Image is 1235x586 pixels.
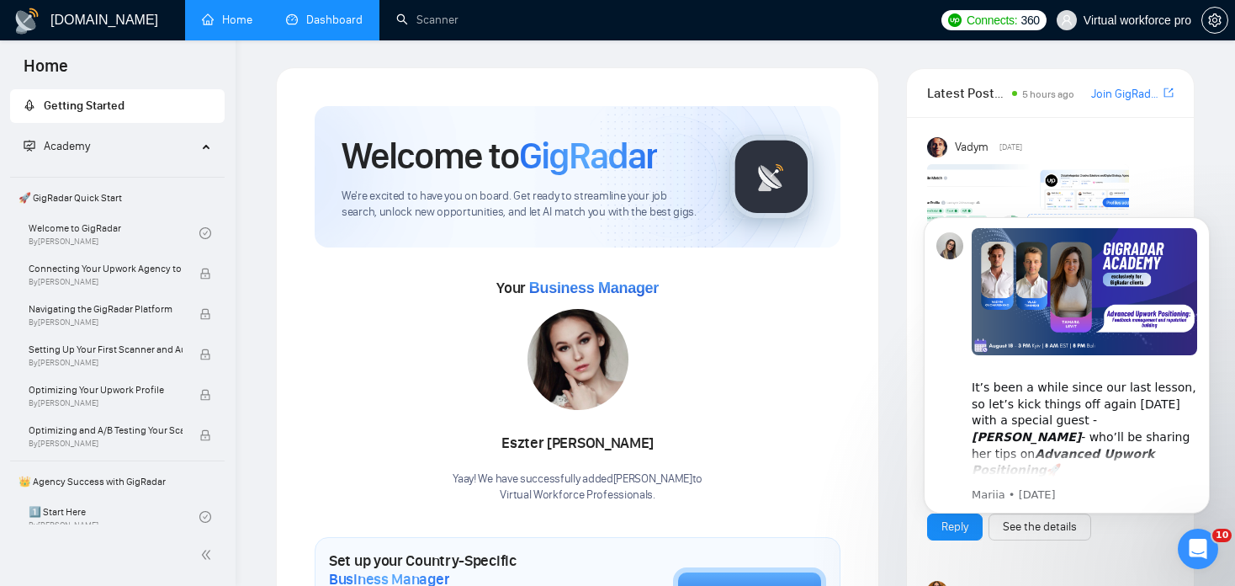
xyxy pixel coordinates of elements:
li: Getting Started [10,89,225,123]
img: 1687292614877-83.jpg [527,309,628,410]
span: Home [10,54,82,89]
iframe: Intercom notifications message [898,192,1235,541]
button: setting [1201,7,1228,34]
span: Navigating the GigRadar Platform [29,301,183,317]
div: Eszter [PERSON_NAME] [453,429,702,458]
span: 👑 Agency Success with GigRadar [12,465,223,498]
span: fund-projection-screen [24,140,35,152]
img: Vadym [927,137,947,157]
span: Setting Up Your First Scanner and Auto-Bidder [29,341,183,358]
p: Virtual Workforce Professionals . [453,487,702,503]
span: lock [199,429,211,441]
span: Business Manager [529,280,659,296]
span: Connecting Your Upwork Agency to GigRadar [29,260,183,277]
span: 360 [1020,11,1039,29]
span: setting [1202,13,1227,27]
span: GigRadar [519,133,657,178]
span: rocket [24,99,35,111]
span: By [PERSON_NAME] [29,398,183,408]
span: Academy [44,139,90,153]
a: homeHome [202,13,252,27]
span: [DATE] [999,140,1022,155]
a: 1️⃣ Start HereBy[PERSON_NAME] [29,498,199,535]
span: lock [199,349,211,360]
span: Optimizing and A/B Testing Your Scanner for Better Results [29,422,183,439]
span: Connects: [967,11,1017,29]
span: lock [199,268,211,280]
span: Vadym [955,138,989,157]
img: F09AC4U7ATU-image.png [927,164,1129,299]
span: lock [199,308,211,320]
span: Academy [24,139,90,153]
a: dashboardDashboard [286,13,363,27]
iframe: Intercom live chat [1178,529,1218,569]
span: Optimizing Your Upwork Profile [29,381,183,398]
h1: Welcome to [342,133,657,178]
span: export [1163,86,1174,99]
a: export [1163,85,1174,101]
a: Welcome to GigRadarBy[PERSON_NAME] [29,215,199,252]
span: double-left [200,546,217,563]
span: Getting Started [44,99,125,113]
a: Join GigRadar Slack Community [1091,85,1160,104]
img: gigradar-logo.png [729,135,814,219]
a: setting [1201,13,1228,27]
span: By [PERSON_NAME] [29,277,183,287]
span: check-circle [199,511,211,523]
span: 🚀 GigRadar Quick Start [12,181,223,215]
span: 5 hours ago [1022,88,1074,100]
span: check-circle [199,227,211,239]
span: user [1061,14,1073,26]
span: We're excited to have you on board. Get ready to streamline your job search, unlock new opportuni... [342,189,702,221]
img: logo [13,8,40,35]
img: upwork-logo.png [948,13,962,27]
span: Latest Posts from the GigRadar Community [927,83,1007,104]
div: Yaay! We have successfully added [PERSON_NAME] to [453,471,702,503]
span: lock [199,389,211,401]
a: searchScanner [396,13,458,27]
span: 10 [1212,529,1232,542]
span: By [PERSON_NAME] [29,358,183,368]
span: By [PERSON_NAME] [29,317,183,328]
span: By [PERSON_NAME] [29,439,183,449]
span: Your [496,279,659,297]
